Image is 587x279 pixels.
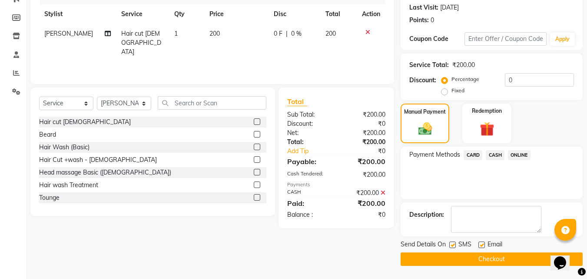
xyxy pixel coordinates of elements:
div: ₹200.00 [336,170,392,179]
div: Balance : [281,210,336,219]
iframe: chat widget [551,244,578,270]
div: CASH [281,188,336,198]
label: Fixed [451,87,464,94]
div: ₹0 [336,119,392,128]
div: Discount: [409,76,436,85]
div: Cash Tendered: [281,170,336,179]
div: ₹0 [336,210,392,219]
div: ₹200.00 [336,156,392,167]
div: Service Total: [409,61,449,70]
div: ₹0 [346,147,392,156]
th: Action [357,4,385,24]
div: Hair cut [DEMOGRAPHIC_DATA] [39,118,131,127]
div: Description: [409,210,444,219]
div: Head massage Basic ([DEMOGRAPHIC_DATA]) [39,168,171,177]
div: Paid: [281,198,336,208]
span: Total [287,97,307,106]
img: _gift.svg [475,120,499,138]
button: Checkout [401,252,583,266]
div: Hair wash Treatment [39,181,98,190]
button: Apply [550,33,575,46]
div: Last Visit: [409,3,438,12]
div: Hair Wash (Basic) [39,143,90,152]
div: Net: [281,128,336,138]
img: _cash.svg [414,121,436,137]
div: ₹200.00 [336,198,392,208]
label: Manual Payment [404,108,446,116]
div: Sub Total: [281,110,336,119]
div: Total: [281,138,336,147]
th: Service [116,4,169,24]
div: Points: [409,16,429,25]
span: 200 [209,30,220,37]
span: CASH [486,150,504,160]
input: Search or Scan [158,96,266,110]
span: 0 % [291,29,302,38]
th: Price [204,4,269,24]
th: Total [320,4,357,24]
span: 1 [174,30,178,37]
div: [DATE] [440,3,459,12]
span: ONLINE [508,150,531,160]
div: Coupon Code [409,34,464,44]
div: 0 [431,16,434,25]
input: Enter Offer / Coupon Code [464,32,547,46]
span: 0 F [274,29,282,38]
div: ₹200.00 [336,110,392,119]
th: Qty [169,4,204,24]
div: Payable: [281,156,336,167]
div: Discount: [281,119,336,128]
th: Stylist [39,4,116,24]
span: Hair cut [DEMOGRAPHIC_DATA] [121,30,161,56]
span: Send Details On [401,240,446,251]
span: Email [488,240,502,251]
a: Add Tip [281,147,345,156]
div: ₹200.00 [336,188,392,198]
div: ₹200.00 [336,128,392,138]
span: | [286,29,288,38]
div: Tounge [39,193,60,202]
div: Payments [287,181,385,188]
span: CARD [464,150,482,160]
span: 200 [325,30,336,37]
div: ₹200.00 [336,138,392,147]
span: Payment Methods [409,150,460,159]
th: Disc [269,4,320,24]
div: Hair Cut +wash - [DEMOGRAPHIC_DATA] [39,155,157,165]
label: Redemption [472,107,502,115]
span: SMS [458,240,471,251]
label: Percentage [451,75,479,83]
span: [PERSON_NAME] [44,30,93,37]
div: Beard [39,130,56,139]
div: ₹200.00 [452,61,475,70]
